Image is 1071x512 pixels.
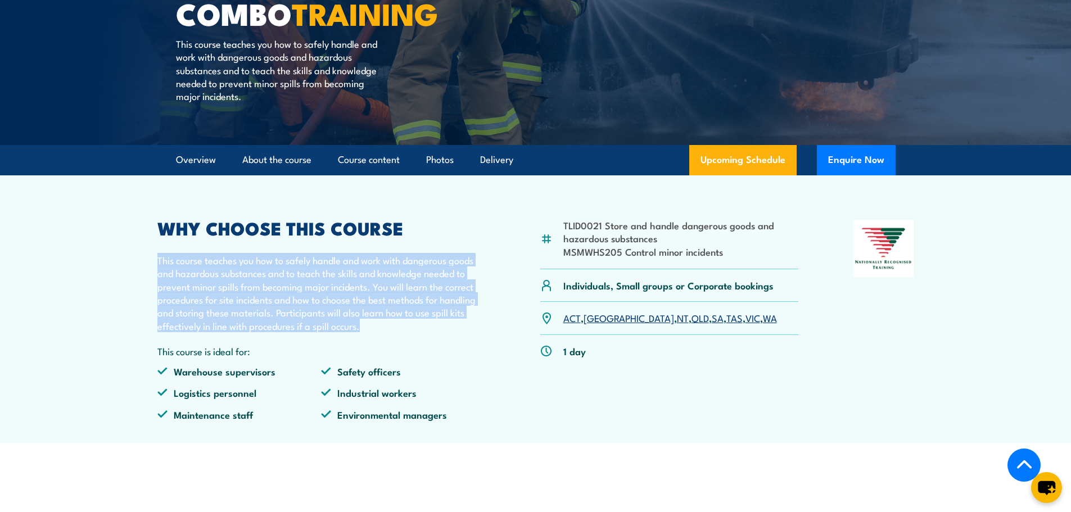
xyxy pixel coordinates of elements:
[321,365,485,378] li: Safety officers
[677,311,689,324] a: NT
[563,311,777,324] p: , , , , , , ,
[726,311,743,324] a: TAS
[157,408,322,421] li: Maintenance staff
[745,311,760,324] a: VIC
[563,345,586,357] p: 1 day
[584,311,674,324] a: [GEOGRAPHIC_DATA]
[321,408,485,421] li: Environmental managers
[176,37,381,103] p: This course teaches you how to safely handle and work with dangerous goods and hazardous substanc...
[480,145,513,175] a: Delivery
[157,365,322,378] li: Warehouse supervisors
[853,220,914,277] img: Nationally Recognised Training logo.
[157,345,486,357] p: This course is ideal for:
[712,311,724,324] a: SA
[242,145,311,175] a: About the course
[176,145,216,175] a: Overview
[426,145,454,175] a: Photos
[763,311,777,324] a: WA
[563,219,799,245] li: TLID0021 Store and handle dangerous goods and hazardous substances
[689,145,797,175] a: Upcoming Schedule
[563,311,581,324] a: ACT
[157,220,486,235] h2: WHY CHOOSE THIS COURSE
[1031,472,1062,503] button: chat-button
[321,386,485,399] li: Industrial workers
[692,311,709,324] a: QLD
[563,245,799,258] li: MSMWHS205 Control minor incidents
[563,279,774,292] p: Individuals, Small groups or Corporate bookings
[338,145,400,175] a: Course content
[817,145,896,175] button: Enquire Now
[157,253,486,332] p: This course teaches you how to safely handle and work with dangerous goods and hazardous substanc...
[157,386,322,399] li: Logistics personnel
